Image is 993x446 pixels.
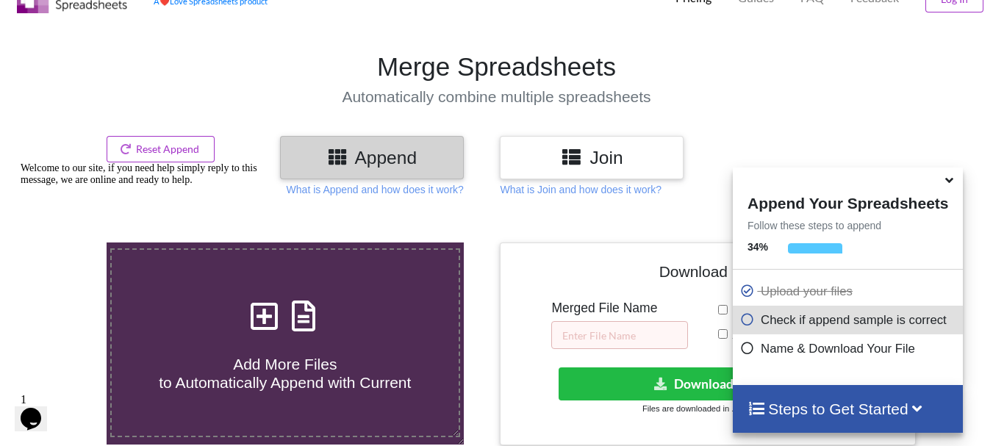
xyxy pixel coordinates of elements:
span: Remove Duplicates [728,303,840,317]
p: What is Append and how does it work? [287,182,464,197]
p: Name & Download Your File [740,339,959,358]
p: Upload your files [740,282,959,301]
div: Welcome to our site, if you need help simply reply to this message, we are online and ready to help. [6,6,270,29]
p: Check if append sample is correct [740,311,959,329]
b: 34 % [748,241,768,253]
span: Add More Files to Automatically Append with Current [159,356,411,391]
iframe: chat widget [15,157,279,380]
h3: Append [291,147,453,168]
h4: Append Your Spreadsheets [733,190,963,212]
button: Reset Append [107,136,215,162]
h3: Join [511,147,673,168]
span: Add Source File Names [728,328,863,342]
iframe: chat widget [15,387,62,431]
p: What is Join and how does it work? [500,182,661,197]
small: Files are downloaded in .xlsx format [642,404,773,413]
p: Follow these steps to append [733,218,963,233]
h4: Download File [511,253,904,295]
h5: Merged File Name [551,301,688,316]
button: Download File [559,367,854,400]
span: Welcome to our site, if you need help simply reply to this message, we are online and ready to help. [6,6,243,29]
input: Enter File Name [551,321,688,349]
h4: Steps to Get Started [748,400,948,418]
